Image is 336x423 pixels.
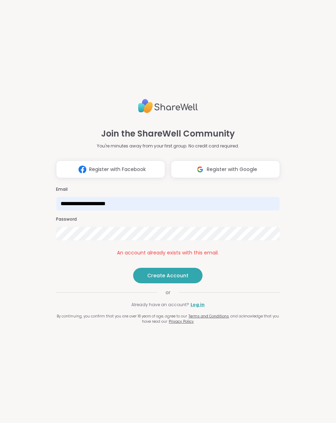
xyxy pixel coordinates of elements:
h3: Password [56,216,280,222]
span: or [157,289,179,296]
span: Create Account [147,272,188,279]
span: Already have an account? [131,302,189,308]
h3: Email [56,187,280,192]
p: You're minutes away from your first group. No credit card required. [97,143,239,149]
img: ShareWell Logomark [76,163,89,176]
span: Register with Facebook [89,166,146,173]
img: ShareWell Logomark [193,163,207,176]
span: Register with Google [207,166,257,173]
img: ShareWell Logo [138,96,198,116]
h1: Join the ShareWell Community [101,127,235,140]
button: Register with Google [171,160,280,178]
a: Terms and Conditions [188,314,229,319]
button: Create Account [133,268,203,283]
a: Log in [191,302,205,308]
button: Register with Facebook [56,160,165,178]
span: By continuing, you confirm that you are over 18 years of age, agree to our [57,314,187,319]
a: Privacy Policy [169,319,194,324]
span: and acknowledge that you have read our [142,314,279,324]
div: An account already exists with this email. [56,249,280,257]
